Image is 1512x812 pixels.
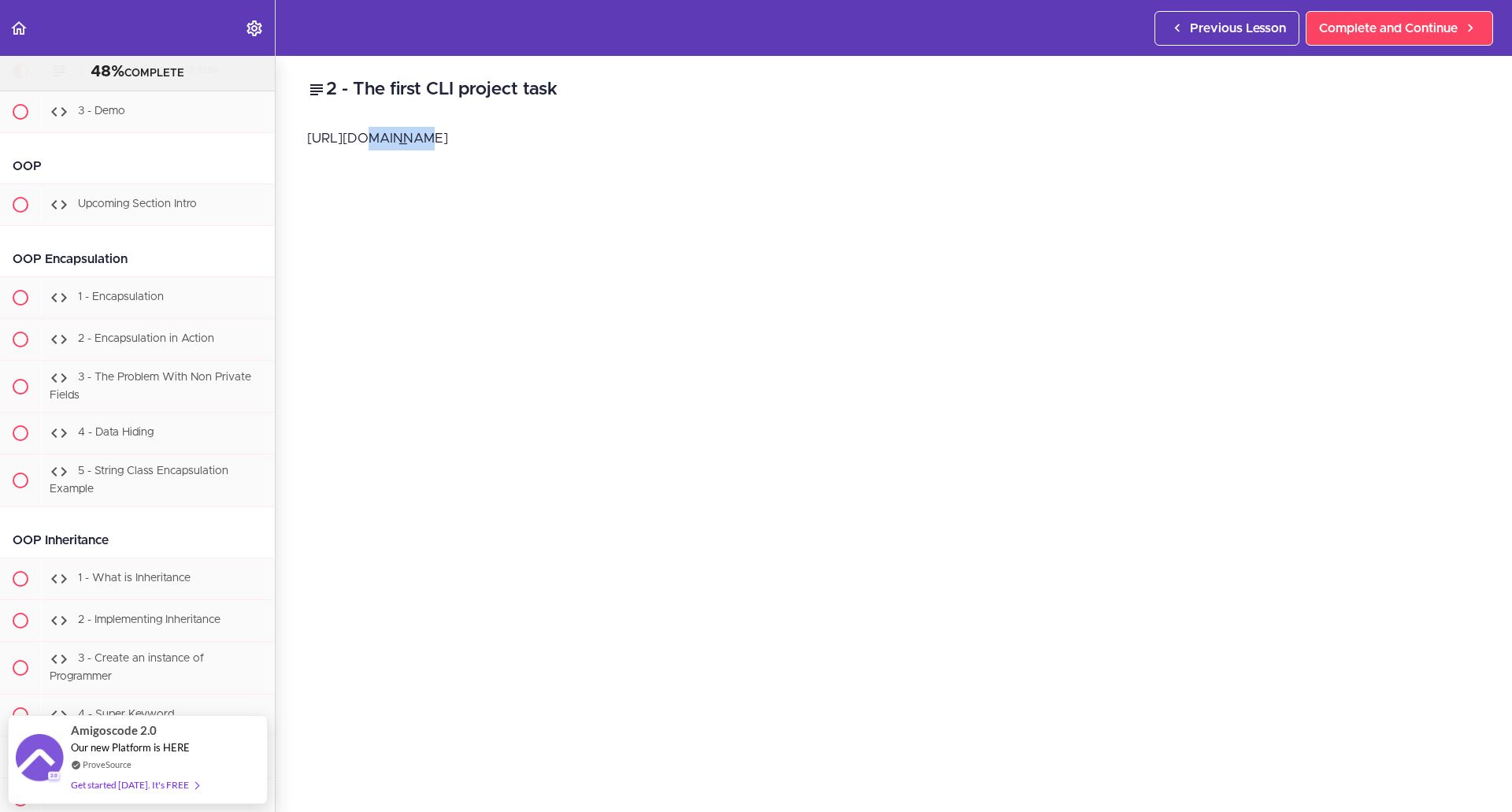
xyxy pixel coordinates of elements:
[78,709,174,720] span: 4 - Super Keyword
[20,62,255,83] div: COMPLETE
[50,653,204,682] span: 3 - Create an instance of Programmer
[16,734,63,785] img: provesource social proof notification image
[1306,11,1493,46] a: Complete and Continue
[78,106,125,117] span: 3 - Demo
[9,19,28,38] svg: Back to course curriculum
[78,291,164,302] span: 1 - Encapsulation
[50,466,228,495] span: 5 - String Class Encapsulation Example
[78,573,191,584] span: 1 - What is Inheritance
[307,76,1480,103] h2: 2 - The first CLI project task
[78,333,214,344] span: 2 - Encapsulation in Action
[71,721,157,740] span: Amigoscode 2.0
[71,741,190,754] span: Our new Platform is HERE
[1319,19,1458,38] span: Complete and Continue
[78,614,220,625] span: 2 - Implementing Inheritance
[78,198,197,209] span: Upcoming Section Intro
[83,758,132,771] a: ProveSource
[1190,19,1286,38] span: Previous Lesson
[307,127,1480,150] p: [URL][DOMAIN_NAME]
[245,19,264,38] svg: Settings Menu
[91,64,124,80] span: 48%
[78,428,154,439] span: 4 - Data Hiding
[50,372,251,401] span: 3 - The Problem With Non Private Fields
[1154,11,1299,46] a: Previous Lesson
[71,776,198,794] div: Get started [DATE]. It's FREE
